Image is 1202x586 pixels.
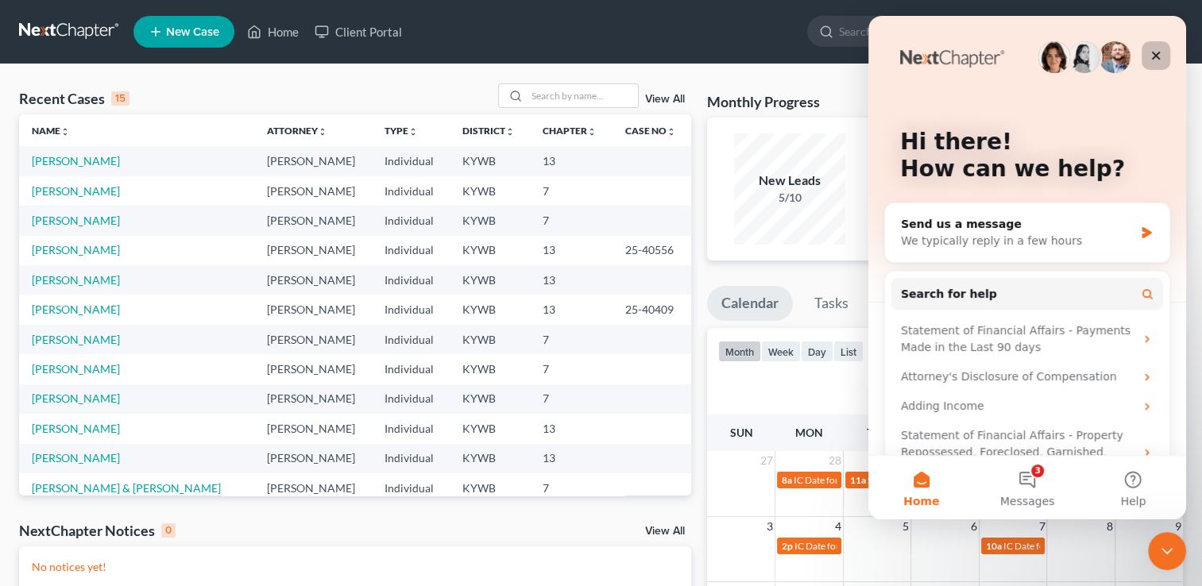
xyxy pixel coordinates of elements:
[318,127,327,137] i: unfold_more
[32,559,678,575] p: No notices yet!
[254,236,372,265] td: [PERSON_NAME]
[1173,517,1183,536] span: 9
[450,325,531,354] td: KYWB
[32,391,120,405] a: [PERSON_NAME]
[530,354,613,384] td: 7
[1105,517,1115,536] span: 8
[19,521,176,540] div: NextChapter Notices
[32,214,120,227] a: [PERSON_NAME]
[32,422,120,435] a: [PERSON_NAME]
[530,146,613,175] td: 13
[19,89,129,108] div: Recent Cases
[759,451,775,470] span: 27
[60,127,70,137] i: unfold_more
[254,176,372,206] td: [PERSON_NAME]
[867,426,887,439] span: Tue
[385,125,418,137] a: Typeunfold_more
[667,127,676,137] i: unfold_more
[32,243,120,256] a: [PERSON_NAME]
[450,414,531,443] td: KYWB
[645,526,685,537] a: View All
[530,384,613,414] td: 7
[254,146,372,175] td: [PERSON_NAME]
[372,146,449,175] td: Individual
[372,176,449,206] td: Individual
[530,473,613,503] td: 7
[794,540,916,552] span: IC Date for [PERSON_NAME]
[372,325,449,354] td: Individual
[408,127,418,137] i: unfold_more
[254,414,372,443] td: [PERSON_NAME]
[587,127,597,137] i: unfold_more
[734,190,845,206] div: 5/10
[707,286,793,321] a: Calendar
[32,481,221,495] a: [PERSON_NAME] & [PERSON_NAME]
[850,474,866,486] span: 11a
[239,17,307,46] a: Home
[372,354,449,384] td: Individual
[782,540,793,552] span: 2p
[254,473,372,503] td: [PERSON_NAME]
[1003,540,1125,552] span: IC Date for [PERSON_NAME]
[543,125,597,137] a: Chapterunfold_more
[254,206,372,235] td: [PERSON_NAME]
[827,451,843,470] span: 28
[530,414,613,443] td: 13
[613,236,691,265] td: 25-40556
[111,91,129,106] div: 15
[969,517,979,536] span: 6
[32,451,120,465] a: [PERSON_NAME]
[833,341,864,362] button: list
[372,236,449,265] td: Individual
[1037,517,1046,536] span: 7
[530,176,613,206] td: 7
[267,125,327,137] a: Attorneyunfold_more
[530,236,613,265] td: 13
[372,295,449,324] td: Individual
[372,206,449,235] td: Individual
[450,236,531,265] td: KYWB
[833,517,843,536] span: 4
[795,426,823,439] span: Mon
[801,341,833,362] button: day
[372,384,449,414] td: Individual
[32,154,120,168] a: [PERSON_NAME]
[254,384,372,414] td: [PERSON_NAME]
[372,414,449,443] td: Individual
[718,341,761,362] button: month
[839,17,984,46] input: Search by name...
[868,474,1010,486] span: Signing Date for [PERSON_NAME]
[32,184,120,198] a: [PERSON_NAME]
[645,94,685,105] a: View All
[734,172,845,190] div: New Leads
[307,17,410,46] a: Client Portal
[707,92,820,111] h3: Monthly Progress
[450,384,531,414] td: KYWB
[372,444,449,473] td: Individual
[254,325,372,354] td: [PERSON_NAME]
[527,84,638,107] input: Search by name...
[986,540,1002,552] span: 10a
[868,16,1186,519] iframe: Intercom live chat
[782,474,792,486] span: 8a
[254,295,372,324] td: [PERSON_NAME]
[530,444,613,473] td: 13
[450,146,531,175] td: KYWB
[761,341,801,362] button: week
[450,206,531,235] td: KYWB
